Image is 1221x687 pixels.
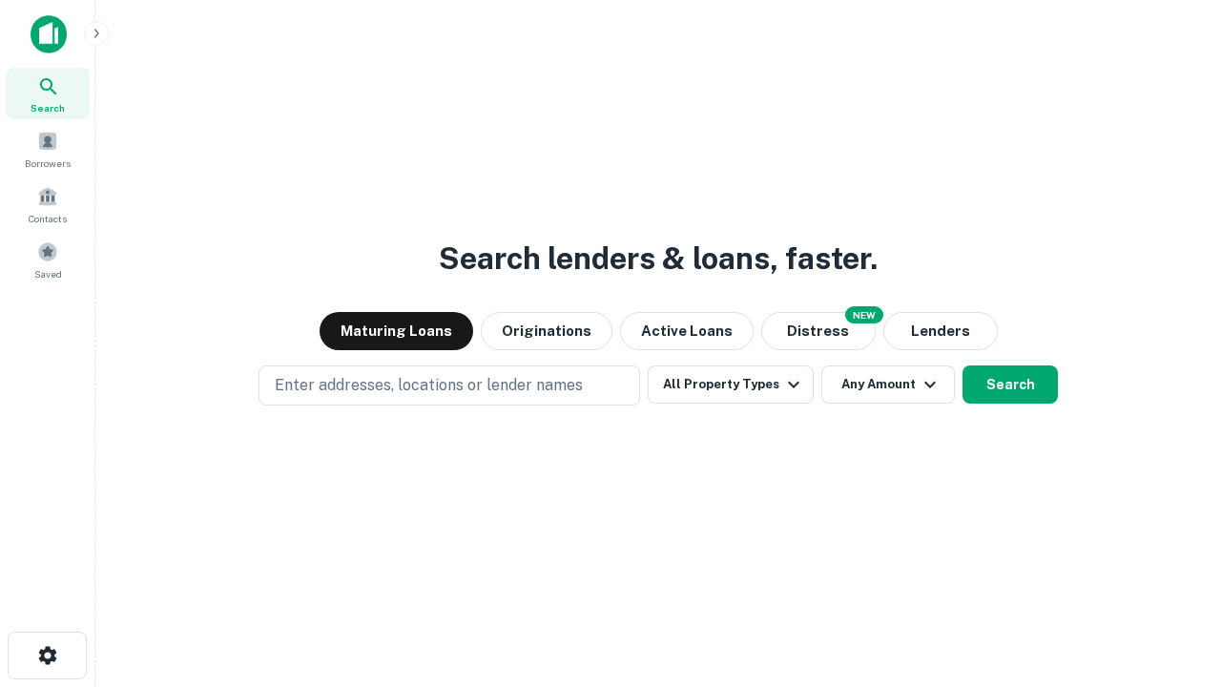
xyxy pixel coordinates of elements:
[439,236,878,281] h3: Search lenders & loans, faster.
[29,211,67,226] span: Contacts
[821,365,955,404] button: Any Amount
[883,312,998,350] button: Lenders
[1126,534,1221,626] iframe: Chat Widget
[6,123,90,175] a: Borrowers
[320,312,473,350] button: Maturing Loans
[34,266,62,281] span: Saved
[6,178,90,230] a: Contacts
[648,365,814,404] button: All Property Types
[620,312,754,350] button: Active Loans
[275,374,583,397] p: Enter addresses, locations or lender names
[481,312,612,350] button: Originations
[6,68,90,119] a: Search
[761,312,876,350] button: Search distressed loans with lien and other non-mortgage details.
[845,306,883,323] div: NEW
[962,365,1058,404] button: Search
[25,156,71,171] span: Borrowers
[6,234,90,285] a: Saved
[31,15,67,53] img: capitalize-icon.png
[31,100,65,115] span: Search
[259,365,640,406] button: Enter addresses, locations or lender names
